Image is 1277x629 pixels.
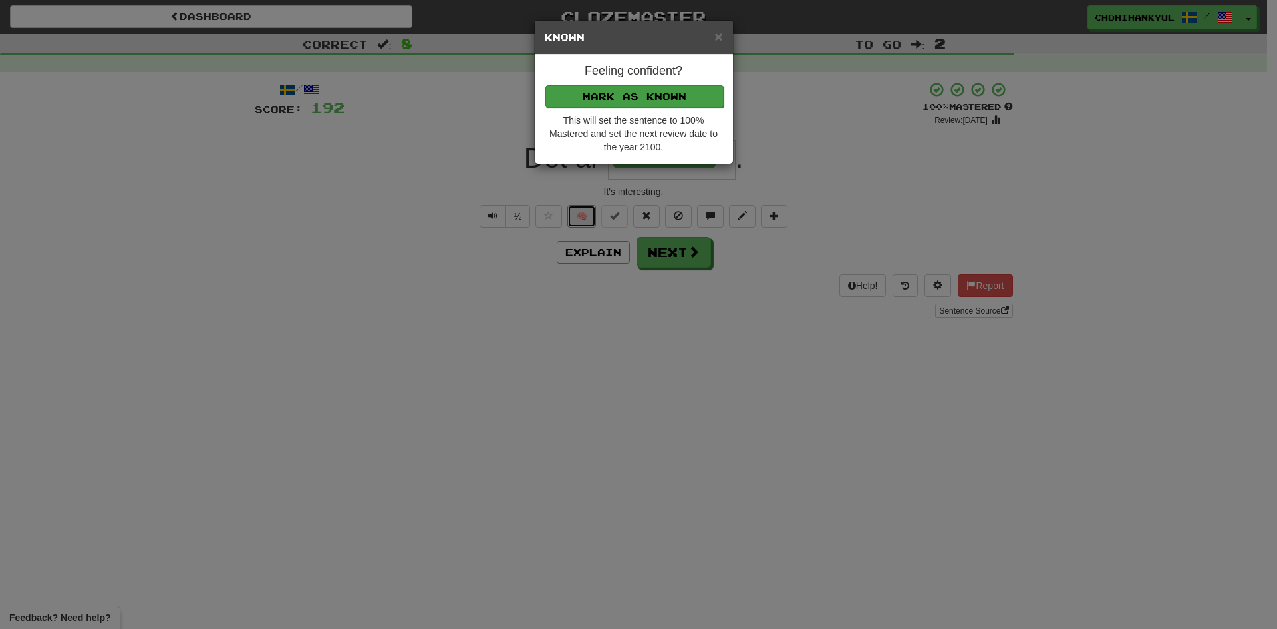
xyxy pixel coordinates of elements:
[545,114,723,154] div: This will set the sentence to 100% Mastered and set the next review date to the year 2100.
[714,29,722,44] span: ×
[545,31,723,44] h5: Known
[545,85,724,108] button: Mark as Known
[545,65,723,78] h4: Feeling confident?
[714,29,722,43] button: Close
